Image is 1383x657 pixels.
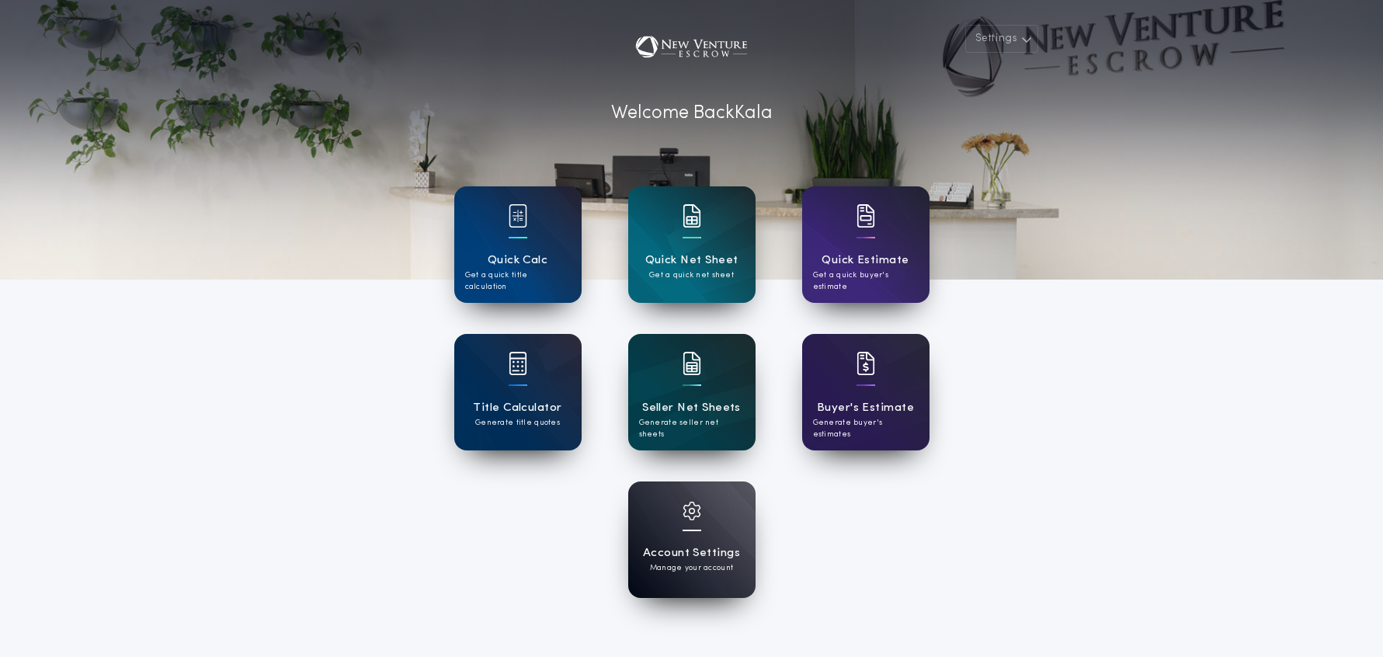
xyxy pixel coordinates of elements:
[628,334,756,450] a: card iconSeller Net SheetsGenerate seller net sheets
[509,352,527,375] img: card icon
[642,399,741,417] h1: Seller Net Sheets
[611,99,773,127] p: Welcome Back Kala
[628,186,756,303] a: card iconQuick Net SheetGet a quick net sheet
[822,252,909,269] h1: Quick Estimate
[645,252,738,269] h1: Quick Net Sheet
[683,502,701,520] img: card icon
[473,399,561,417] h1: Title Calculator
[488,252,548,269] h1: Quick Calc
[857,352,875,375] img: card icon
[683,204,701,228] img: card icon
[857,204,875,228] img: card icon
[649,269,734,281] p: Get a quick net sheet
[817,399,914,417] h1: Buyer's Estimate
[965,25,1038,53] button: Settings
[650,562,733,574] p: Manage your account
[454,186,582,303] a: card iconQuick CalcGet a quick title calculation
[475,417,560,429] p: Generate title quotes
[621,25,762,71] img: account-logo
[628,481,756,598] a: card iconAccount SettingsManage your account
[465,269,571,293] p: Get a quick title calculation
[509,204,527,228] img: card icon
[813,417,919,440] p: Generate buyer's estimates
[813,269,919,293] p: Get a quick buyer's estimate
[802,334,930,450] a: card iconBuyer's EstimateGenerate buyer's estimates
[454,334,582,450] a: card iconTitle CalculatorGenerate title quotes
[643,544,740,562] h1: Account Settings
[683,352,701,375] img: card icon
[802,186,930,303] a: card iconQuick EstimateGet a quick buyer's estimate
[639,417,745,440] p: Generate seller net sheets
